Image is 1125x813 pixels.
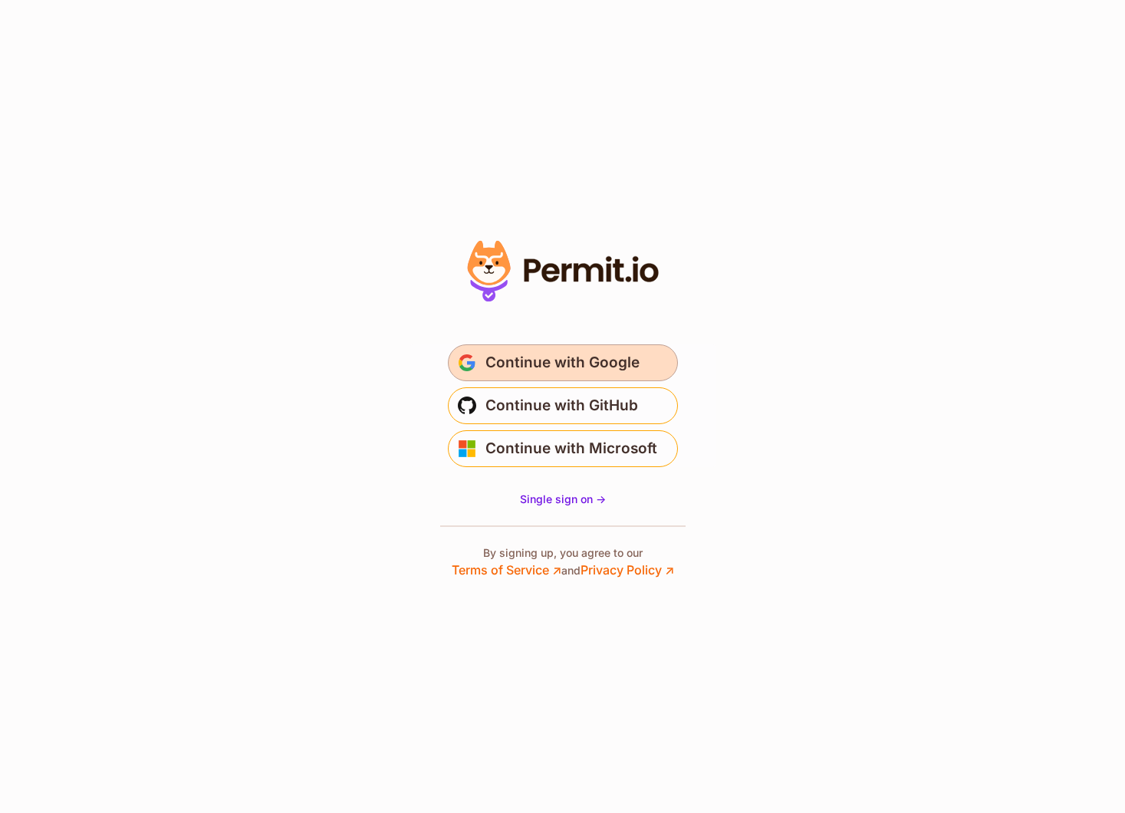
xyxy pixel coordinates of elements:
[452,562,561,578] a: Terms of Service ↗
[520,492,606,505] span: Single sign on ->
[448,387,678,424] button: Continue with GitHub
[485,436,657,461] span: Continue with Microsoft
[485,351,640,375] span: Continue with Google
[448,344,678,381] button: Continue with Google
[581,562,674,578] a: Privacy Policy ↗
[452,545,674,579] p: By signing up, you agree to our and
[448,430,678,467] button: Continue with Microsoft
[485,393,638,418] span: Continue with GitHub
[520,492,606,507] a: Single sign on ->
